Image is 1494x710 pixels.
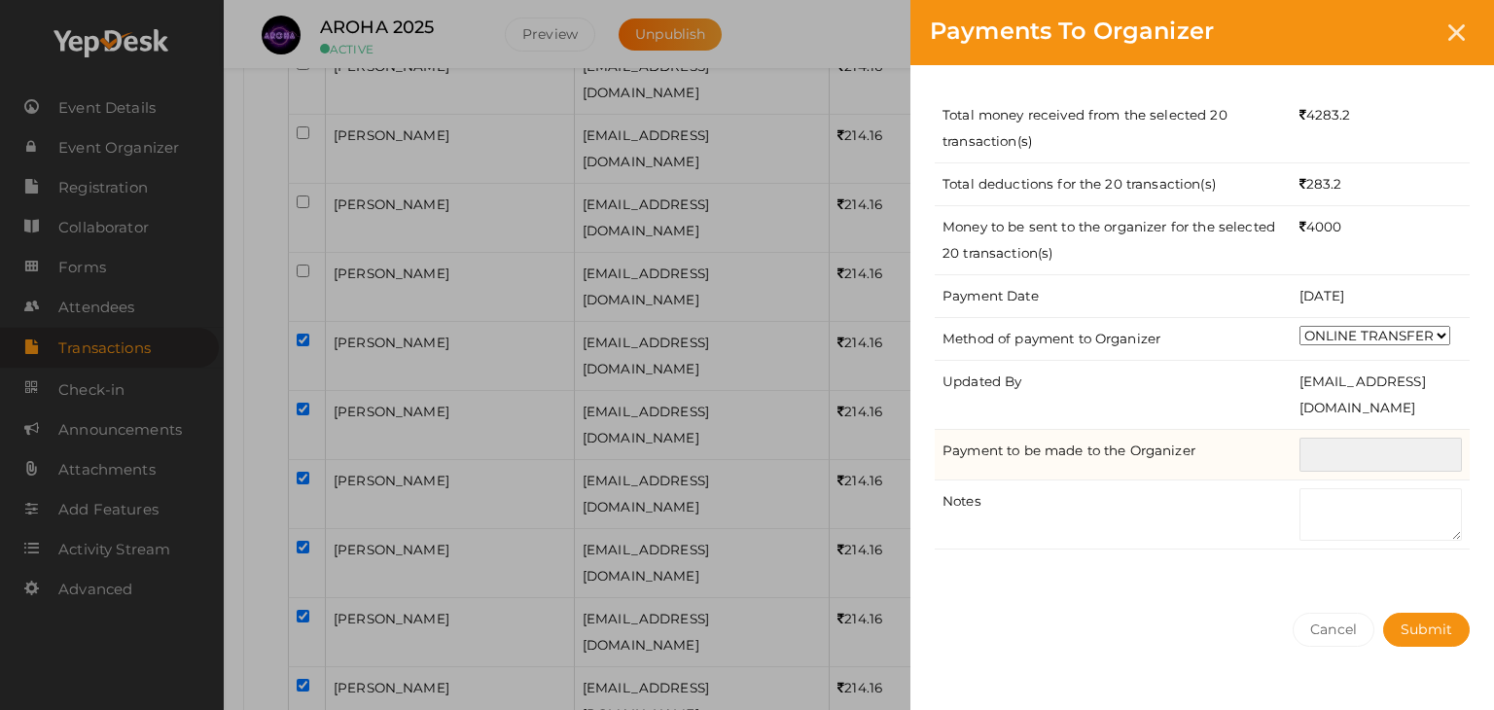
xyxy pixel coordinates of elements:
td: [EMAIL_ADDRESS][DOMAIN_NAME] [1292,360,1470,429]
td: Total deductions for the 20 transaction(s) [935,162,1292,205]
td: 4283.2 [1292,94,1470,163]
td: [DATE] [1292,274,1470,317]
span: Submit [1401,621,1452,638]
td: Method of payment to Organizer [935,317,1292,360]
td: Payment to be made to the Organizer [935,429,1292,479]
td: Money to be sent to the organizer for the selected 20 transaction(s) [935,205,1292,274]
button: Submit [1383,613,1470,647]
td: 283.2 [1292,162,1470,205]
button: Cancel [1293,613,1374,647]
td: Payment Date [935,274,1292,317]
td: Notes [935,479,1292,549]
span: Payments To Organizer [930,17,1214,45]
td: 4000 [1292,205,1470,274]
td: Total money received from the selected 20 transaction(s) [935,94,1292,163]
td: Updated By [935,360,1292,429]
